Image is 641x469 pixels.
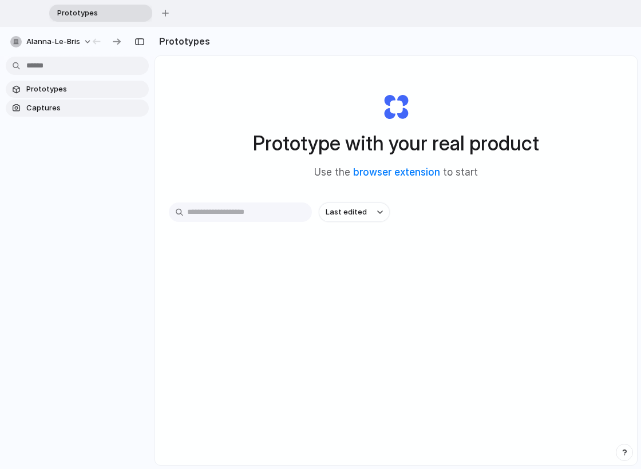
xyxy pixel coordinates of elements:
[6,33,98,51] button: alanna-le-bris
[53,7,134,19] span: Prototypes
[26,36,80,47] span: alanna-le-bris
[26,84,144,95] span: Prototypes
[319,202,390,222] button: Last edited
[26,102,144,114] span: Captures
[6,81,149,98] a: Prototypes
[6,100,149,117] a: Captures
[253,128,539,158] h1: Prototype with your real product
[155,34,210,48] h2: Prototypes
[326,206,367,218] span: Last edited
[49,5,152,22] div: Prototypes
[353,166,440,178] a: browser extension
[314,165,478,180] span: Use the to start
